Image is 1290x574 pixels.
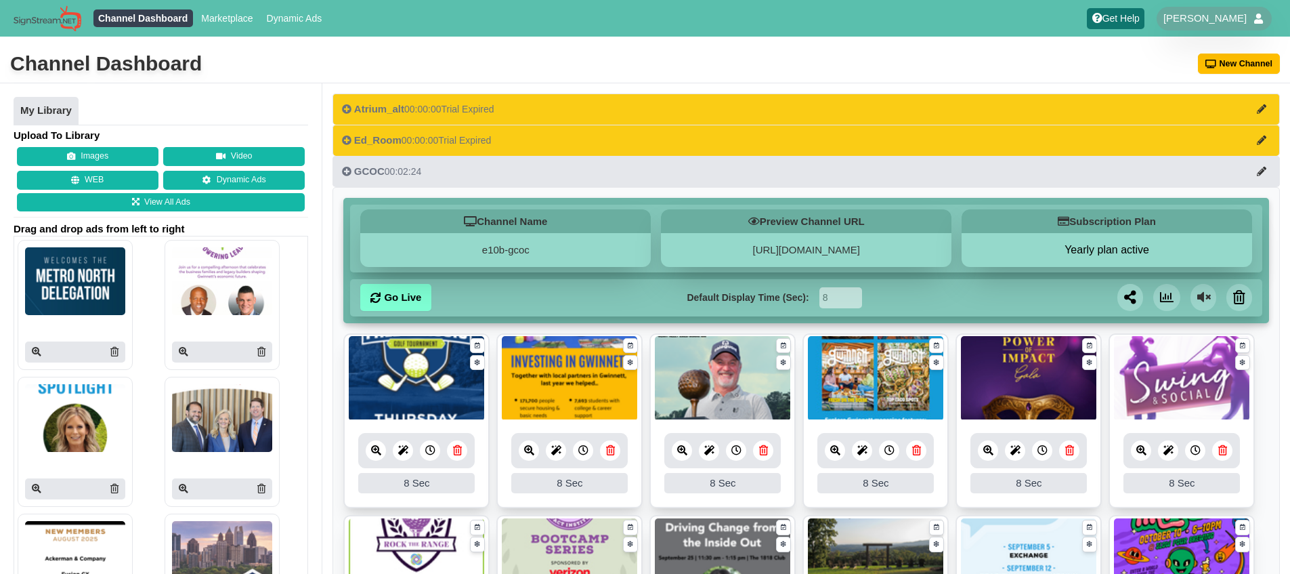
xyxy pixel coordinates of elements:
[358,473,475,493] div: 8 Sec
[17,171,158,190] button: WEB
[360,284,431,311] a: Go Live
[817,473,934,493] div: 8 Sec
[354,165,385,177] span: GCOC
[655,336,790,421] img: 11.268 mb
[10,50,202,77] div: Channel Dashboard
[349,336,484,421] img: 2.459 mb
[961,336,1096,421] img: 2.226 mb
[261,9,327,27] a: Dynamic Ads
[1123,473,1240,493] div: 8 Sec
[93,9,193,27] a: Channel Dashboard
[342,165,421,178] div: 00:02:24
[1222,509,1290,574] iframe: Chat Widget
[687,291,809,305] label: Default Display Time (Sec):
[511,473,628,493] div: 8 Sec
[14,222,308,236] span: Drag and drop ads from left to right
[1163,12,1247,25] span: [PERSON_NAME]
[332,156,1280,187] button: GCOC00:02:24
[1114,336,1249,421] img: 4.659 mb
[14,97,79,125] a: My Library
[1087,8,1144,29] a: Get Help
[172,247,272,315] img: P250x250 image processing20250908 996236 1w0lz5u
[1198,54,1281,74] button: New Channel
[819,287,862,308] input: Seconds
[354,134,402,146] span: Ed_Room
[502,336,637,421] img: 3.994 mb
[25,384,125,452] img: P250x250 image processing20250908 996236 vcst9o
[970,473,1087,493] div: 8 Sec
[438,135,491,146] span: Trial Expired
[172,384,272,452] img: P250x250 image processing20250905 996236 1m5yy1w
[661,209,951,233] h5: Preview Channel URL
[196,9,258,27] a: Marketplace
[332,94,1280,125] button: Atrium_alt00:00:00Trial Expired
[354,103,404,115] span: Atrium_alt
[163,147,305,166] button: Video
[332,125,1280,156] button: Ed_Room00:00:00Trial Expired
[962,243,1252,257] button: Yearly plan active
[25,247,125,315] img: P250x250 image processing20250908 996236 t81omi
[342,102,494,116] div: 00:00:00
[17,193,305,212] a: View All Ads
[664,473,781,493] div: 8 Sec
[342,134,491,147] div: 00:00:00
[962,209,1252,233] h5: Subscription Plan
[17,147,158,166] button: Images
[14,129,308,142] h4: Upload To Library
[14,5,81,32] img: Sign Stream.NET
[808,336,943,421] img: 2.316 mb
[360,209,651,233] h5: Channel Name
[753,244,860,255] a: [URL][DOMAIN_NAME]
[360,233,651,267] div: e10b-gcoc
[163,171,305,190] a: Dynamic Ads
[442,104,494,115] span: Trial Expired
